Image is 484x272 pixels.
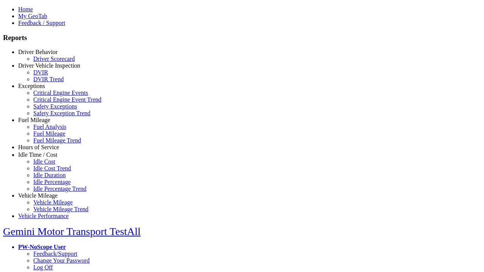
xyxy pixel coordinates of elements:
a: DVIR Trend [33,76,64,82]
a: Safety Exceptions [33,103,77,110]
a: Idle Duration [33,172,66,178]
a: Hours of Service [18,144,59,150]
a: Driver Scorecard [33,56,75,62]
a: Idle Cost Trend [33,165,71,172]
a: HOS Explanation Reports [33,151,96,157]
a: Log Off [33,264,53,270]
a: Vehicle Mileage Trend [33,206,88,212]
h3: Reports [3,34,481,42]
a: Safety Exception Trend [33,110,90,116]
a: Vehicle Mileage [18,192,57,199]
a: Idle Cost [33,158,55,165]
a: Fuel Mileage [33,130,65,137]
a: Home [18,6,33,12]
a: My GeoTab [18,13,47,19]
a: Idle Time / Cost [18,151,57,158]
a: Fuel Analysis [33,124,67,130]
a: Driver Behavior [18,49,57,55]
a: Idle Percentage Trend [33,185,86,192]
a: Critical Engine Event Trend [33,96,101,103]
a: Vehicle Performance [18,213,69,219]
a: DVIR [33,69,48,76]
a: Driver Vehicle Inspection [18,62,80,69]
a: Fuel Mileage Trend [33,137,81,144]
a: Critical Engine Events [33,90,88,96]
a: Fuel Mileage [18,117,50,123]
a: Vehicle Mileage [33,199,73,206]
a: Idle Percentage [33,179,71,185]
a: Exceptions [18,83,45,89]
a: Gemini Motor Transport TestAll [3,226,141,237]
a: Feedback / Support [18,20,65,26]
a: Feedback/Support [33,250,77,257]
a: PW-NoScope User [18,244,66,250]
a: Change Your Password [33,257,90,264]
